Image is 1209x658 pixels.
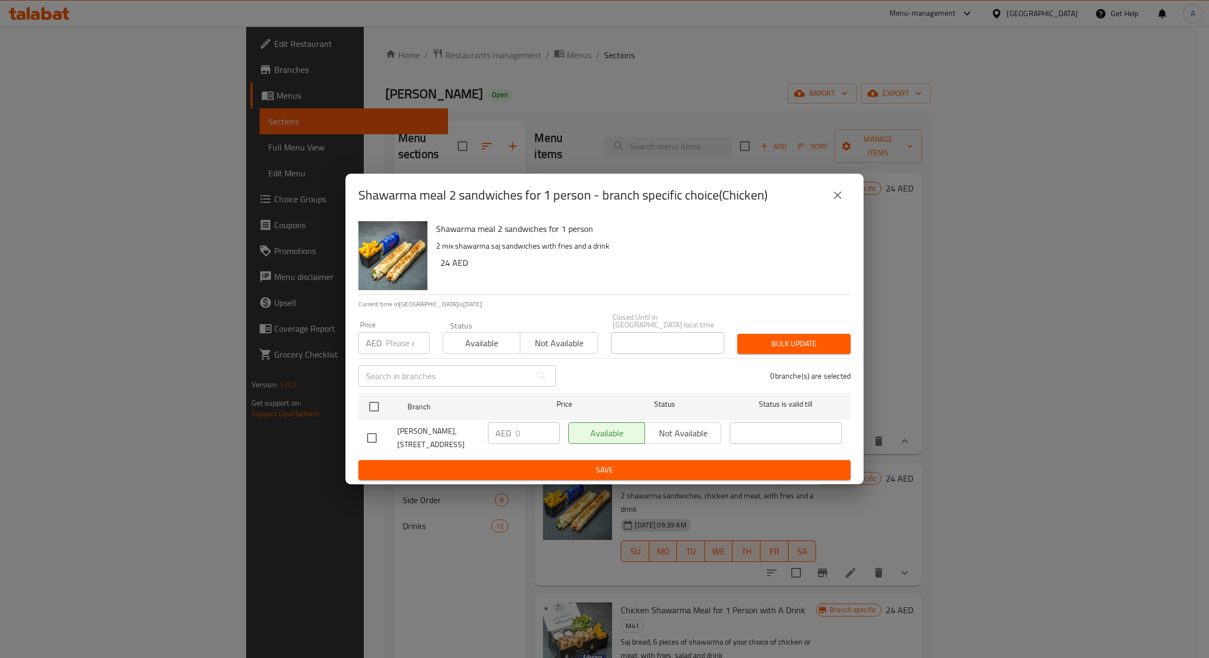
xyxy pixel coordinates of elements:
span: Save [367,463,842,477]
img: Shawarma meal 2 sandwiches for 1 person [358,221,427,290]
span: Bulk update [746,337,842,351]
span: Available [447,335,516,351]
h2: Shawarma meal 2 sandwiches for 1 person - branch specific choice(Chicken) [358,187,767,204]
button: close [825,182,851,208]
button: Save [358,460,851,480]
h6: Shawarma meal 2 sandwiches for 1 person [436,221,842,236]
button: Bulk update [737,334,851,354]
button: Available [443,332,520,354]
span: [PERSON_NAME], [STREET_ADDRESS] [397,424,479,451]
input: Please enter price [515,422,560,444]
button: Not available [520,332,597,354]
p: AED [495,427,511,440]
span: Status [609,397,721,411]
span: Status is valid till [730,397,842,411]
span: Branch [407,400,520,414]
p: Current time in [GEOGRAPHIC_DATA] is [DATE] [358,299,851,309]
h6: 24 AED [440,255,842,270]
span: Price [528,397,600,411]
p: 0 branche(s) are selected [770,371,851,381]
input: Please enter price [386,332,430,354]
p: 2 mix shawarma saj sandwiches with fries and a drink [436,239,842,253]
p: AED [366,337,382,349]
span: Not available [525,335,593,351]
input: Search in branches [358,365,531,387]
